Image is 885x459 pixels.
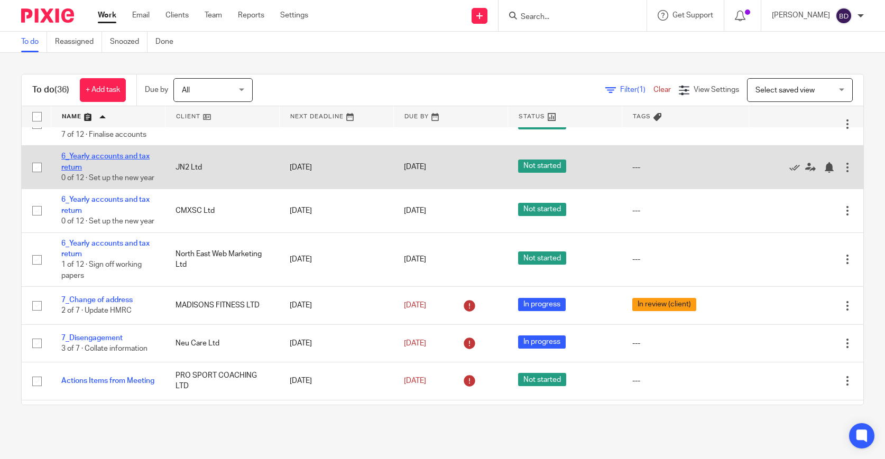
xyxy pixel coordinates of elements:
[518,251,566,265] span: Not started
[61,240,150,258] a: 6_Yearly accounts and tax return
[620,86,653,93] span: Filter
[404,340,426,347] span: [DATE]
[61,131,146,138] span: 7 of 12 · Finalise accounts
[279,146,393,189] td: [DATE]
[165,362,279,400] td: PRO SPORT COACHING LTD
[61,307,132,315] span: 2 of 7 · Update HMRC
[165,287,279,324] td: MADISONS FITNESS LTD
[155,32,181,52] a: Done
[145,85,168,95] p: Due by
[165,10,189,21] a: Clients
[54,86,69,94] span: (36)
[165,324,279,362] td: Neu Care Ltd
[694,86,739,93] span: View Settings
[165,146,279,189] td: JN2 Ltd
[61,196,150,214] a: 6_Yearly accounts and tax return
[61,153,150,171] a: 6_Yearly accounts and tax return
[518,160,566,173] span: Not started
[165,232,279,287] td: North East Web Marketing Ltd
[21,8,74,23] img: Pixie
[772,10,830,21] p: [PERSON_NAME]
[205,10,222,21] a: Team
[789,162,805,173] a: Mark as done
[653,86,671,93] a: Clear
[61,296,133,304] a: 7_Change of address
[404,207,426,214] span: [DATE]
[518,373,566,386] span: Not started
[61,261,142,279] span: 1 of 12 · Sign off working papers
[279,287,393,324] td: [DATE]
[61,218,154,225] span: 0 of 12 · Set up the new year
[518,298,566,311] span: In progress
[165,189,279,232] td: CMXSC Ltd
[61,174,154,182] span: 0 of 12 · Set up the new year
[98,10,116,21] a: Work
[632,254,739,265] div: ---
[404,377,426,385] span: [DATE]
[238,10,264,21] a: Reports
[279,362,393,400] td: [DATE]
[518,203,566,216] span: Not started
[279,400,393,437] td: [DATE]
[755,87,815,94] span: Select saved view
[279,324,393,362] td: [DATE]
[404,302,426,309] span: [DATE]
[61,334,123,342] a: 7_Disengagement
[61,345,147,352] span: 3 of 7 · Collate information
[633,114,651,119] span: Tags
[520,13,615,22] input: Search
[279,189,393,232] td: [DATE]
[404,164,426,171] span: [DATE]
[61,377,154,385] a: Actions Items from Meeting
[637,86,646,93] span: (1)
[32,85,69,96] h1: To do
[672,12,713,19] span: Get Support
[632,376,739,386] div: ---
[632,338,739,349] div: ---
[280,10,308,21] a: Settings
[80,78,126,102] a: + Add task
[132,10,150,21] a: Email
[279,232,393,287] td: [DATE]
[110,32,147,52] a: Snoozed
[632,205,739,216] div: ---
[182,87,190,94] span: All
[404,256,426,263] span: [DATE]
[632,162,739,173] div: ---
[632,298,696,311] span: In review (client)
[835,7,852,24] img: svg%3E
[21,32,47,52] a: To do
[55,32,102,52] a: Reassigned
[518,335,566,349] span: In progress
[404,120,426,128] span: [DATE]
